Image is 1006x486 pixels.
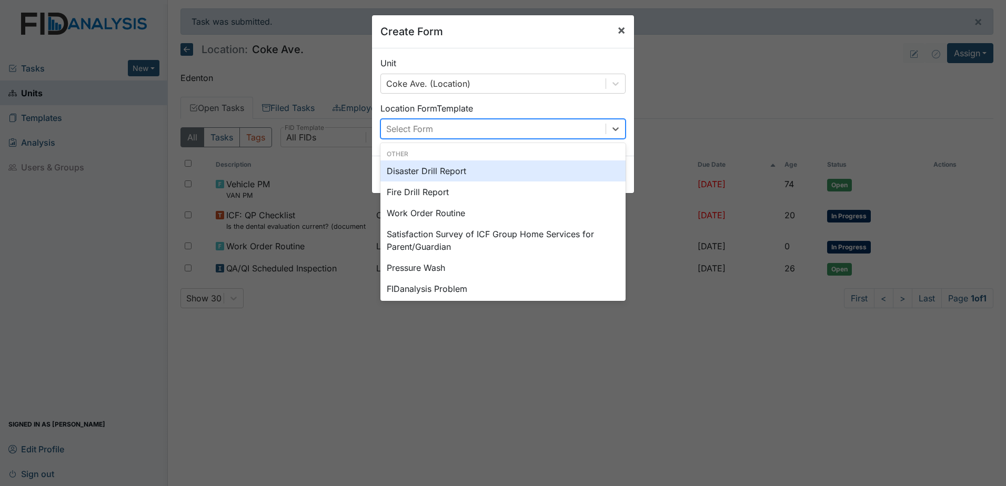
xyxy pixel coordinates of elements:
h5: Create Form [380,24,443,39]
span: × [617,22,626,37]
div: Work Order Routine [380,202,626,224]
label: Unit [380,57,396,69]
div: Select Form [386,123,433,135]
div: Other [380,149,626,159]
div: Fire Drill Report [380,181,626,202]
div: Satisfaction Survey of ICF Group Home Services for Parent/Guardian [380,224,626,257]
div: FIDanalysis Problem [380,278,626,299]
button: Close [609,15,634,45]
div: Pressure Wash [380,257,626,278]
div: Disaster Drill Report [380,160,626,181]
div: Coke Ave. (Location) [386,77,470,90]
div: HVAC PM [380,299,626,320]
label: Location Form Template [380,102,473,115]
